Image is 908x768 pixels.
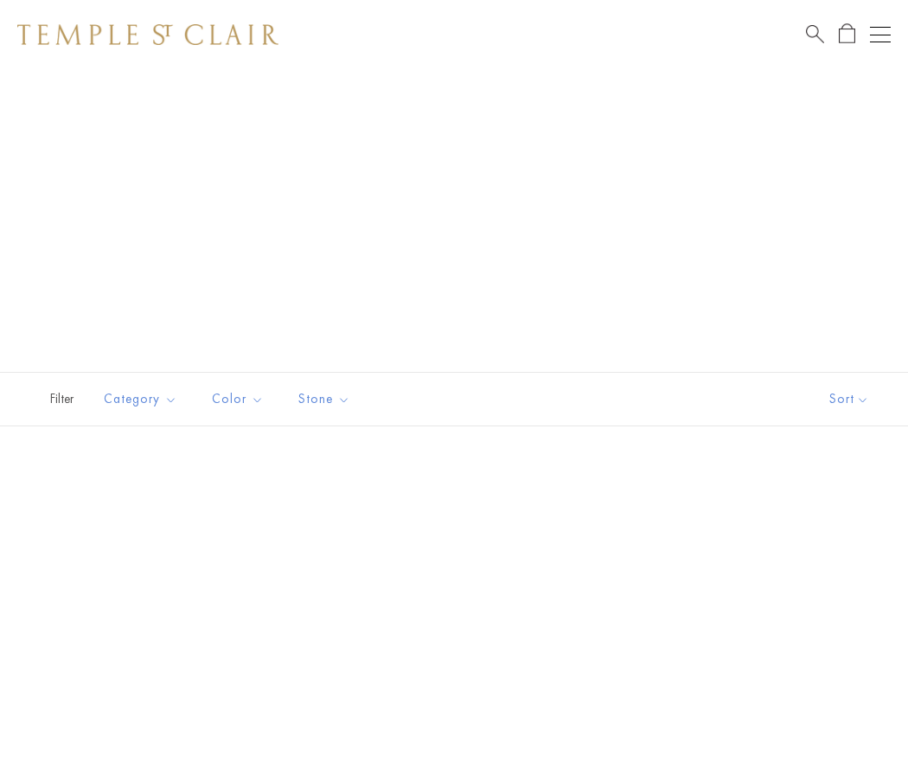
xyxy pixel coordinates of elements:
[839,23,855,45] a: Open Shopping Bag
[290,388,363,410] span: Stone
[203,388,277,410] span: Color
[790,373,908,426] button: Show sort by
[91,380,190,419] button: Category
[285,380,363,419] button: Stone
[199,380,277,419] button: Color
[870,24,891,45] button: Open navigation
[17,24,278,45] img: Temple St. Clair
[95,388,190,410] span: Category
[806,23,824,45] a: Search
